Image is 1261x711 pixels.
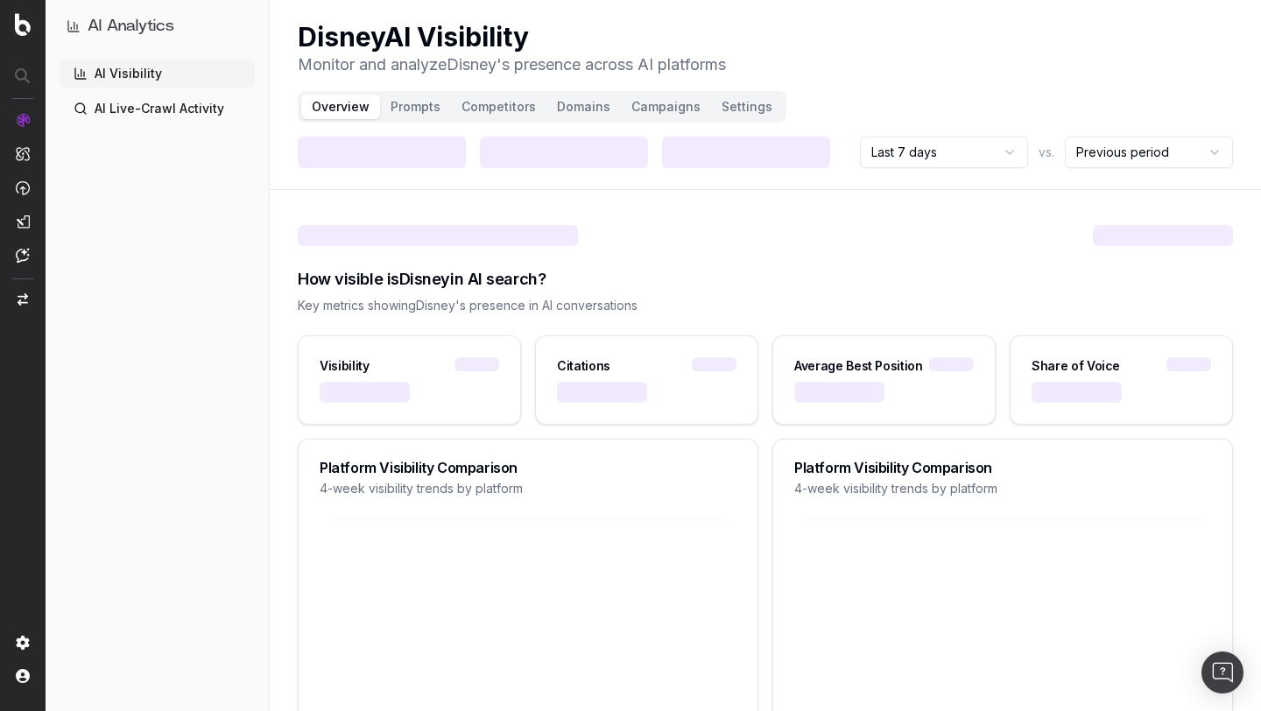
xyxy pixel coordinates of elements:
div: Open Intercom Messenger [1201,651,1243,693]
img: Intelligence [16,146,30,161]
button: Domains [546,95,621,119]
div: Average Best Position [794,357,923,375]
img: Botify logo [15,13,31,36]
a: AI Visibility [60,60,255,88]
img: Setting [16,636,30,650]
h1: Disney AI Visibility [298,21,726,53]
img: Activation [16,180,30,195]
div: Visibility [320,357,370,375]
button: AI Analytics [67,14,248,39]
button: Settings [711,95,783,119]
img: Switch project [18,293,28,306]
img: My account [16,669,30,683]
button: Prompts [380,95,451,119]
span: vs. [1039,144,1054,161]
div: Platform Visibility Comparison [320,461,736,475]
img: Assist [16,248,30,263]
img: Studio [16,215,30,229]
p: Monitor and analyze Disney 's presence across AI platforms [298,53,726,77]
button: Overview [301,95,380,119]
a: AI Live-Crawl Activity [60,95,255,123]
div: Citations [557,357,610,375]
div: Key metrics showing Disney 's presence in AI conversations [298,297,1233,314]
div: 4-week visibility trends by platform [320,480,736,497]
div: How visible is Disney in AI search? [298,267,1233,292]
button: Competitors [451,95,546,119]
h1: AI Analytics [88,14,174,39]
img: Analytics [16,113,30,127]
div: Platform Visibility Comparison [794,461,1211,475]
div: Share of Voice [1032,357,1120,375]
div: 4-week visibility trends by platform [794,480,1211,497]
button: Campaigns [621,95,711,119]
